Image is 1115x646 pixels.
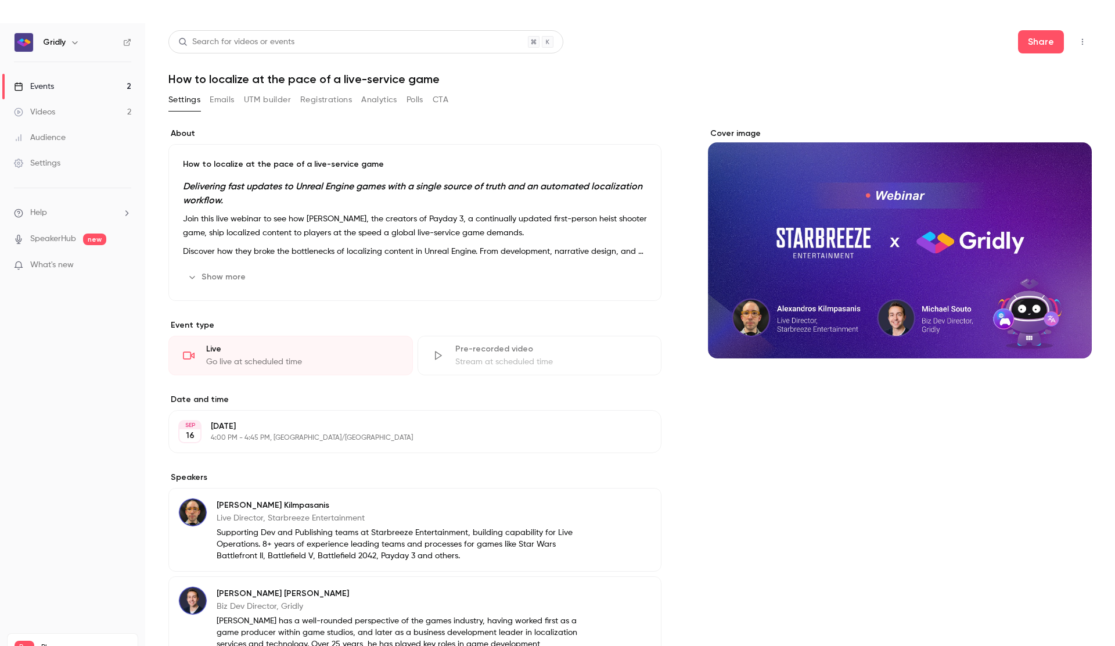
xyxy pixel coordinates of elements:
button: UTM builder [244,91,291,109]
p: Join this live webinar to see how [PERSON_NAME], the creators of Payday 3, a continually updated ... [183,212,647,240]
img: Alexandros Kilmpasanis [179,498,207,526]
button: Settings [168,91,200,109]
div: Videos [14,106,55,118]
label: Date and time [168,394,661,405]
p: Event type [168,320,661,331]
img: tab_keywords_by_traffic_grey.svg [116,67,125,77]
button: Analytics [361,91,397,109]
img: website_grey.svg [19,30,28,40]
li: help-dropdown-opener [14,207,131,219]
img: Gridly [15,33,33,52]
div: Domain Overview [44,69,104,76]
div: v 4.0.25 [33,19,57,28]
div: Keywords by Traffic [128,69,196,76]
label: Speakers [168,472,661,483]
div: SEP [179,421,200,429]
p: Biz Dev Director, Gridly [217,601,586,612]
p: Supporting Dev and Publishing teams at Starbreeze Entertainment, building capability for Live Ope... [217,527,586,562]
button: Registrations [300,91,352,109]
span: What's new [30,259,74,271]
label: About [168,128,661,139]
em: Delivering fast updates to Unreal Engine games with a single source of truth and an automated loc... [183,181,642,206]
label: Cover image [708,128,1092,139]
p: [PERSON_NAME] [PERSON_NAME] [217,588,586,600]
a: SpeakerHub [30,233,76,245]
section: Cover image [708,128,1092,358]
div: Live [206,343,398,355]
div: Settings [14,157,60,169]
div: Go live at scheduled time [206,356,398,368]
div: Audience [14,132,66,143]
h6: Gridly [43,37,66,48]
button: Share [1018,30,1064,53]
img: logo_orange.svg [19,19,28,28]
p: [PERSON_NAME] Kilmpasanis [217,500,586,511]
p: Live Director, Starbreeze Entertainment [217,512,586,524]
p: Discover how they broke the bottlenecks of localizing content in Unreal Engine. From development,... [183,245,647,259]
h1: How to localize at the pace of a live-service game [168,72,1092,86]
p: 16 [186,430,195,442]
img: Michael Souto [179,587,207,615]
div: Events [14,81,54,92]
button: Polls [407,91,423,109]
div: Domain: [DOMAIN_NAME] [30,30,128,40]
div: LiveGo live at scheduled time [168,336,413,375]
p: How to localize at the pace of a live-service game [183,159,647,170]
button: Emails [210,91,234,109]
button: CTA [433,91,448,109]
span: new [83,234,106,245]
p: [DATE] [211,421,600,432]
div: Alexandros Kilmpasanis[PERSON_NAME] KilmpasanisLive Director, Starbreeze EntertainmentSupporting ... [168,488,661,572]
div: Pre-recorded video [455,343,648,355]
div: Stream at scheduled time [455,356,648,368]
button: Show more [183,268,253,286]
div: Pre-recorded videoStream at scheduled time [418,336,662,375]
div: Search for videos or events [178,36,294,48]
p: 4:00 PM - 4:45 PM, [GEOGRAPHIC_DATA]/[GEOGRAPHIC_DATA] [211,433,600,443]
img: tab_domain_overview_orange.svg [31,67,41,77]
span: Help [30,207,47,219]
